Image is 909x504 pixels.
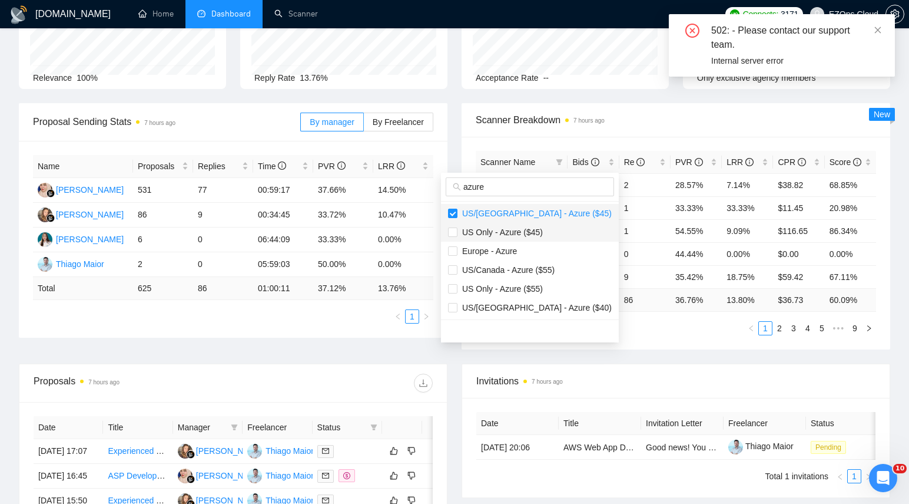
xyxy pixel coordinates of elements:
button: left [744,321,758,335]
a: 5 [815,322,828,335]
td: 0.00% [825,242,876,265]
td: ASP Developer Needed for Legacy Code Maintenance [103,464,172,489]
span: info-circle [636,158,645,166]
a: 3 [787,322,800,335]
td: 33.33% [313,228,373,252]
div: [PERSON_NAME] [196,469,264,482]
td: 67.11% [825,265,876,288]
th: Date [476,412,559,435]
td: 28.57% [671,173,722,196]
td: 9.09% [722,219,773,242]
div: Thiago Maior [56,258,104,271]
span: LRR [378,162,405,171]
div: Thiago Maior [266,444,314,457]
li: 1 [405,309,419,324]
img: gigradar-bm.png [47,189,55,197]
th: Title [103,416,172,439]
a: 1 [406,310,419,323]
span: info-circle [695,158,703,166]
span: US/[GEOGRAPHIC_DATA] - Azure ($45) [457,209,612,218]
li: 4 [801,321,815,335]
span: right [427,447,444,455]
a: TMThiago Maior [247,446,314,455]
span: Manager [178,421,226,434]
span: CPR [778,157,805,167]
td: Total [33,277,133,300]
a: homeHome [138,9,174,19]
td: 33.72% [313,203,373,228]
img: AJ [178,469,193,483]
th: Date [34,416,103,439]
td: 68.85% [825,173,876,196]
td: 50.00% [313,252,373,277]
span: LRR [726,157,754,167]
th: Invitation Letter [641,412,724,435]
img: NK [178,444,193,459]
td: Experienced WordPress Developer for User Migration and Custom Plugin Development [103,439,172,464]
span: Scanner Name [480,157,535,167]
time: 7 hours ago [573,117,605,124]
span: like [390,446,398,456]
span: Time [258,162,286,171]
td: 6 [133,228,193,252]
a: Experienced WordPress Developer for User Migration and Custom Plugin Development [108,446,427,456]
span: Re [624,157,645,167]
td: 0 [193,228,253,252]
img: gigradar-bm.png [187,475,195,483]
span: 100% [77,73,98,83]
td: 06:44:09 [253,228,313,252]
span: right [865,325,872,332]
button: download [414,374,433,393]
li: Next Page [862,321,876,335]
span: close [874,26,882,34]
td: $0.00 [773,242,824,265]
td: 86 [133,203,193,228]
img: TA [38,232,52,247]
span: Connects: [743,8,778,21]
td: 01:00:11 [253,277,313,300]
div: Thiago Maior [266,469,314,482]
span: Score [830,157,861,167]
td: 60.09 % [825,288,876,311]
div: Proposals [34,374,233,393]
span: right [423,313,430,320]
span: info-circle [278,162,286,170]
td: $59.42 [773,265,824,288]
td: 36.76 % [671,288,722,311]
span: Europe - Azure [457,246,517,256]
span: Proposal Sending Stats [33,114,300,129]
th: Status [806,412,888,435]
li: 1 [758,321,772,335]
span: ••• [829,321,848,335]
span: filter [231,424,238,431]
li: 5 [815,321,829,335]
a: setting [885,9,904,19]
span: 10 [893,464,907,473]
td: 37.12 % [313,277,373,300]
span: download [414,378,432,388]
span: info-circle [397,162,405,170]
a: 1 [848,470,861,483]
span: Replies [198,160,240,173]
span: mail [322,497,329,504]
td: 37.66% [313,178,373,203]
div: [PERSON_NAME] [196,444,264,457]
span: dislike [407,446,416,456]
span: Pending [811,441,846,454]
div: Internal server error [711,54,881,67]
span: info-circle [337,162,346,170]
td: 0.00% [373,228,433,252]
th: Title [559,412,641,435]
td: 33.33% [722,196,773,219]
td: 00:59:17 [253,178,313,203]
img: TM [247,444,262,459]
button: left [391,309,405,324]
img: gigradar-bm.png [187,450,195,459]
span: Scanner Breakdown [476,113,876,127]
li: 1 [847,469,861,483]
span: -- [543,73,549,83]
a: AWS Web App Dev Environment Configuration [563,443,734,452]
span: search [453,183,461,191]
a: ASP Developer Needed for Legacy Code Maintenance [108,471,307,480]
img: gigradar-bm.png [47,214,55,222]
